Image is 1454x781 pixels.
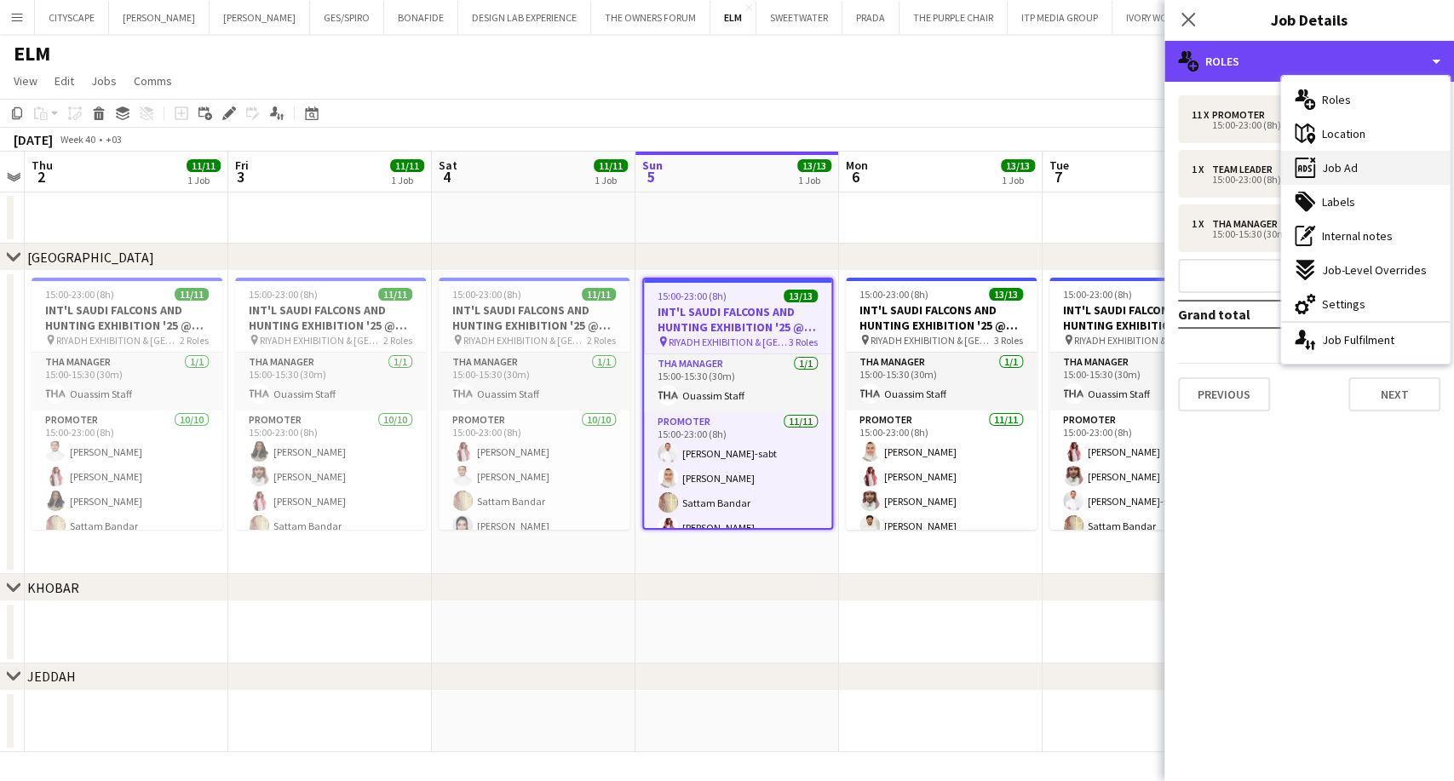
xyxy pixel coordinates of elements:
app-job-card: 15:00-23:00 (8h)13/13INT'L SAUDI FALCONS AND HUNTING EXHIBITION '25 @ [GEOGRAPHIC_DATA] - [GEOGRA... [642,278,833,530]
h3: INT'L SAUDI FALCONS AND HUNTING EXHIBITION '25 @ [GEOGRAPHIC_DATA] - [GEOGRAPHIC_DATA] [1049,302,1240,333]
span: Thu [32,158,53,173]
span: Edit [55,73,74,89]
span: 13/13 [784,290,818,302]
span: 2 [29,167,53,187]
span: Sun [642,158,663,173]
button: BONAFIDE [384,1,458,34]
a: View [7,70,44,92]
button: Next [1348,377,1440,411]
span: 11/11 [378,288,412,301]
h3: INT'L SAUDI FALCONS AND HUNTING EXHIBITION '25 @ [GEOGRAPHIC_DATA] - [GEOGRAPHIC_DATA] [644,304,831,335]
app-card-role: Promoter11/1115:00-23:00 (8h)[PERSON_NAME][PERSON_NAME][PERSON_NAME][PERSON_NAME] [846,411,1037,715]
span: 11/11 [594,159,628,172]
div: 1 x [1192,218,1212,230]
div: 1 Job [595,174,627,187]
div: Promoter [1212,109,1272,121]
a: Comms [127,70,179,92]
h3: INT'L SAUDI FALCONS AND HUNTING EXHIBITION '25 @ [GEOGRAPHIC_DATA] - [GEOGRAPHIC_DATA] [439,302,629,333]
span: 15:00-23:00 (8h) [1063,288,1132,301]
app-card-role: THA Manager1/115:00-15:30 (30m)Ouassim Staff [1049,353,1240,411]
td: Grand total [1178,301,1333,328]
app-card-role: THA Manager1/115:00-15:30 (30m)Ouassim Staff [32,353,222,411]
app-card-role: THA Manager1/115:00-15:30 (30m)Ouassim Staff [235,353,426,411]
button: CITYSCAPE [35,1,109,34]
div: [GEOGRAPHIC_DATA] [27,249,154,266]
h1: ELM [14,41,50,66]
span: RIYADH EXHIBITION & [GEOGRAPHIC_DATA] - [GEOGRAPHIC_DATA] [871,334,994,347]
button: THE OWNERS FORUM [591,1,710,34]
button: ELM [710,1,756,34]
div: 1 Job [391,174,423,187]
span: 11/11 [175,288,209,301]
button: [PERSON_NAME] [210,1,310,34]
app-card-role: THA Manager1/115:00-15:30 (30m)Ouassim Staff [439,353,629,411]
span: 2 Roles [180,334,209,347]
span: Fri [235,158,249,173]
button: SWEETWATER [756,1,842,34]
span: Jobs [91,73,117,89]
span: 15:00-23:00 (8h) [249,288,318,301]
button: IVORY WORLDWIDE [1112,1,1221,34]
span: 13/13 [1001,159,1035,172]
div: KHOBAR [27,579,79,596]
span: Mon [846,158,868,173]
span: RIYADH EXHIBITION & [GEOGRAPHIC_DATA] - [GEOGRAPHIC_DATA] [463,334,587,347]
div: 1 Job [1002,174,1034,187]
span: 13/13 [797,159,831,172]
div: Roles [1164,41,1454,82]
span: 3 [233,167,249,187]
span: 15:00-23:00 (8h) [658,290,727,302]
div: 1 x [1192,164,1212,175]
button: THE PURPLE CHAIR [899,1,1008,34]
h3: Job Details [1164,9,1454,31]
app-job-card: 15:00-23:00 (8h)11/11INT'L SAUDI FALCONS AND HUNTING EXHIBITION '25 @ [GEOGRAPHIC_DATA] - [GEOGRA... [235,278,426,530]
span: 13/13 [989,288,1023,301]
app-card-role: THA Manager1/115:00-15:30 (30m)Ouassim Staff [644,354,831,412]
app-job-card: 15:00-23:00 (8h)13/13INT'L SAUDI FALCONS AND HUNTING EXHIBITION '25 @ [GEOGRAPHIC_DATA] - [GEOGRA... [1049,278,1240,530]
a: Jobs [84,70,124,92]
div: Team Leader [1212,164,1279,175]
span: RIYADH EXHIBITION & [GEOGRAPHIC_DATA] - [GEOGRAPHIC_DATA] [56,334,180,347]
button: PRADA [842,1,899,34]
span: 5 [640,167,663,187]
span: RIYADH EXHIBITION & [GEOGRAPHIC_DATA] - [GEOGRAPHIC_DATA] [260,334,383,347]
span: Job Ad [1322,160,1358,175]
div: 15:00-23:00 (8h)13/13INT'L SAUDI FALCONS AND HUNTING EXHIBITION '25 @ [GEOGRAPHIC_DATA] - [GEOGRA... [846,278,1037,530]
span: 4 [436,167,457,187]
button: Previous [1178,377,1270,411]
span: 11/11 [582,288,616,301]
span: 2 Roles [383,334,412,347]
span: 15:00-23:00 (8h) [859,288,928,301]
div: JEDDAH [27,668,76,685]
span: Tue [1049,158,1069,173]
div: 11 x [1192,109,1212,121]
span: Job-Level Overrides [1322,262,1427,278]
span: 2 Roles [587,334,616,347]
h3: INT'L SAUDI FALCONS AND HUNTING EXHIBITION '25 @ [GEOGRAPHIC_DATA] - [GEOGRAPHIC_DATA] [235,302,426,333]
button: ITP MEDIA GROUP [1008,1,1112,34]
button: DESIGN LAB EXPERIENCE [458,1,591,34]
span: 11/11 [390,159,424,172]
app-card-role: Promoter10/1015:00-23:00 (8h)[PERSON_NAME][PERSON_NAME]Sattam Bandar[PERSON_NAME] [439,411,629,691]
h3: INT'L SAUDI FALCONS AND HUNTING EXHIBITION '25 @ [GEOGRAPHIC_DATA] - [GEOGRAPHIC_DATA] [32,302,222,333]
span: 11/11 [187,159,221,172]
div: [DATE] [14,131,53,148]
app-job-card: 15:00-23:00 (8h)11/11INT'L SAUDI FALCONS AND HUNTING EXHIBITION '25 @ [GEOGRAPHIC_DATA] - [GEOGRA... [32,278,222,530]
app-job-card: 15:00-23:00 (8h)11/11INT'L SAUDI FALCONS AND HUNTING EXHIBITION '25 @ [GEOGRAPHIC_DATA] - [GEOGRA... [439,278,629,530]
span: RIYADH EXHIBITION & [GEOGRAPHIC_DATA] - [GEOGRAPHIC_DATA] [1074,334,1198,347]
span: RIYADH EXHIBITION & [GEOGRAPHIC_DATA] - [GEOGRAPHIC_DATA] [669,336,789,348]
span: Sat [439,158,457,173]
app-card-role: Promoter10/1015:00-23:00 (8h)[PERSON_NAME][PERSON_NAME][PERSON_NAME]Sattam Bandar [32,411,222,691]
div: Job Fulfilment [1281,323,1450,357]
div: 15:00-15:30 (30m) [1192,230,1409,238]
span: Labels [1322,194,1355,210]
span: 3 Roles [789,336,818,348]
span: 15:00-23:00 (8h) [45,288,114,301]
div: +03 [106,133,122,146]
div: 15:00-23:00 (8h) [1192,121,1409,129]
div: THA Manager [1212,218,1284,230]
